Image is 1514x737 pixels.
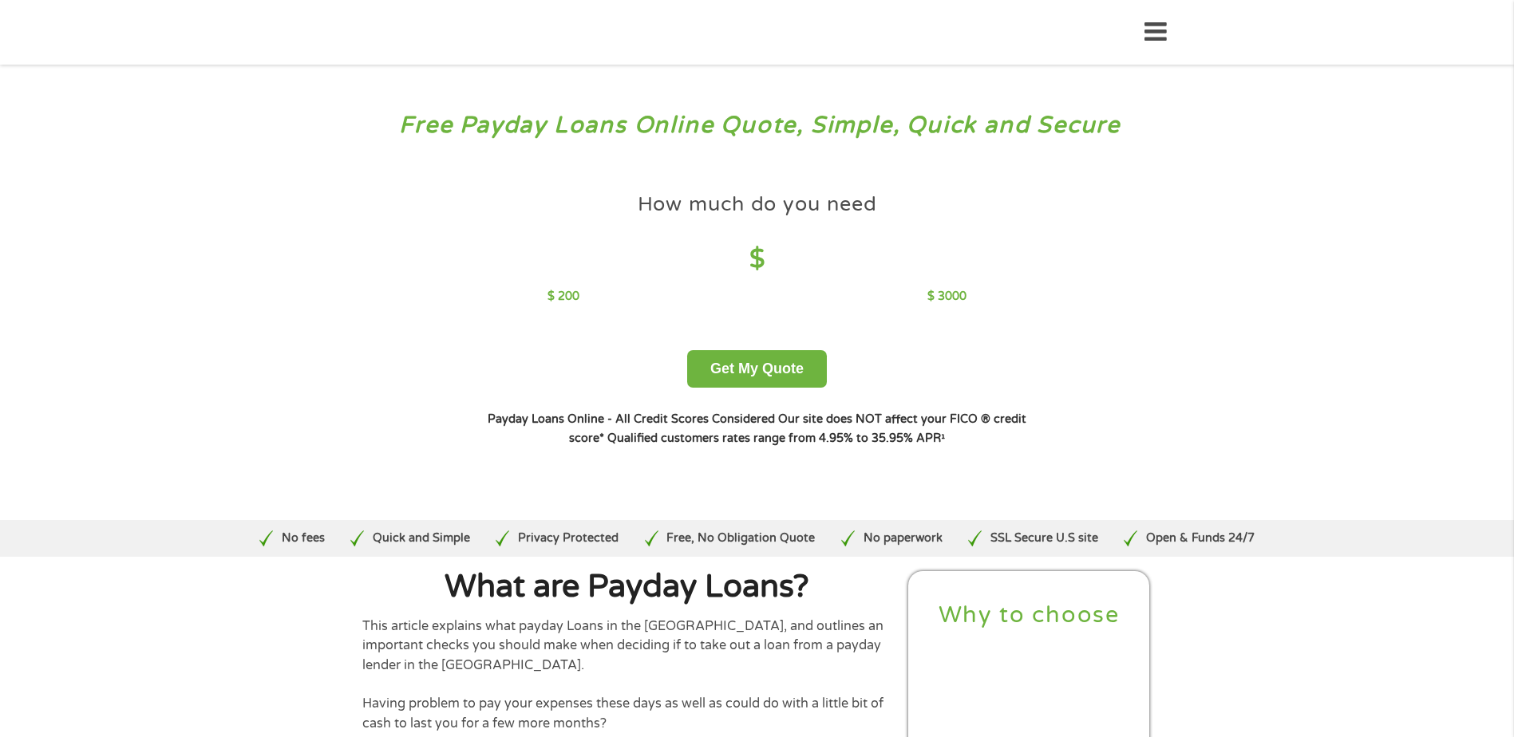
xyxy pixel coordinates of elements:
[922,601,1137,630] h2: Why to choose
[1146,530,1255,547] p: Open & Funds 24/7
[46,111,1469,140] h3: Free Payday Loans Online Quote, Simple, Quick and Secure
[927,288,967,305] p: $ 3000
[687,350,827,388] button: Get My Quote
[518,530,619,547] p: Privacy Protected
[990,530,1098,547] p: SSL Secure U.S site
[547,288,579,305] p: $ 200
[362,617,892,675] p: This article explains what payday Loans in the [GEOGRAPHIC_DATA], and outlines an important check...
[373,530,470,547] p: Quick and Simple
[282,530,325,547] p: No fees
[638,191,877,218] h4: How much do you need
[362,571,892,603] h1: What are Payday Loans?
[362,694,892,733] p: Having problem to pay your expenses these days as well as could do with a little bit of cash to l...
[864,530,943,547] p: No paperwork
[547,243,967,276] h4: $
[666,530,815,547] p: Free, No Obligation Quote
[488,412,775,426] strong: Payday Loans Online - All Credit Scores Considered
[607,432,945,445] strong: Qualified customers rates range from 4.95% to 35.95% APR¹
[569,412,1026,445] strong: Our site does NOT affect your FICO ® credit score*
